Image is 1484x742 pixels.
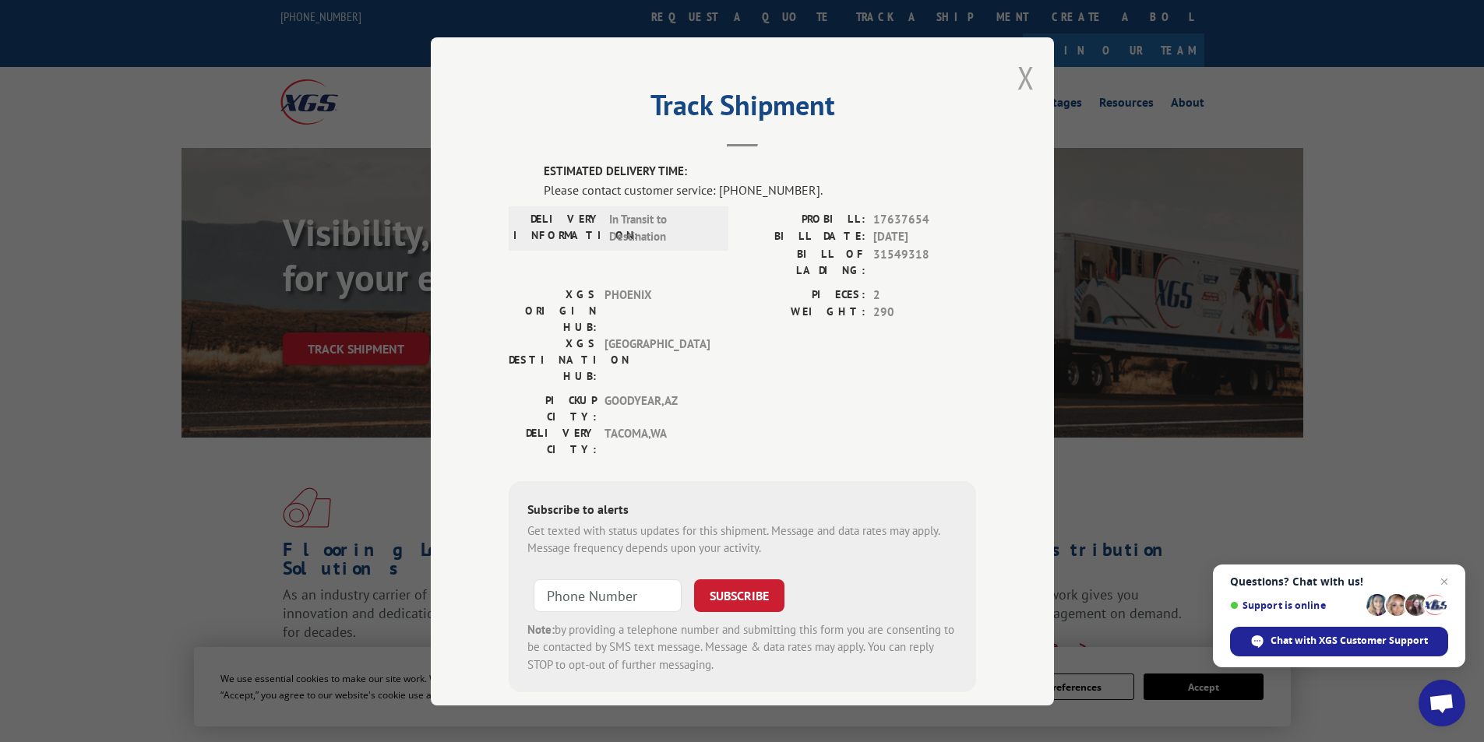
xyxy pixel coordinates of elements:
[742,245,865,278] label: BILL OF LADING:
[1230,575,1448,588] span: Questions? Chat with us!
[742,304,865,322] label: WEIGHT:
[742,210,865,228] label: PROBILL:
[509,286,597,335] label: XGS ORIGIN HUB:
[609,210,714,245] span: In Transit to Destination
[527,499,957,522] div: Subscribe to alerts
[1271,634,1428,648] span: Chat with XGS Customer Support
[742,286,865,304] label: PIECES:
[1230,627,1448,656] div: Chat with XGS Customer Support
[873,228,976,246] span: [DATE]
[527,522,957,557] div: Get texted with status updates for this shipment. Message and data rates may apply. Message frequ...
[873,304,976,322] span: 290
[873,286,976,304] span: 2
[544,180,976,199] div: Please contact customer service: [PHONE_NUMBER].
[544,163,976,181] label: ESTIMATED DELIVERY TIME:
[873,245,976,278] span: 31549318
[873,210,976,228] span: 17637654
[527,621,957,673] div: by providing a telephone number and submitting this form you are consenting to be contacted by SM...
[534,578,682,611] input: Phone Number
[1419,680,1465,726] div: Open chat
[509,335,597,384] label: XGS DESTINATION HUB:
[605,286,710,335] span: PHOENIX
[513,210,601,245] label: DELIVERY INFORMATION:
[742,228,865,246] label: BILL DATE:
[509,392,597,424] label: PICKUP CITY:
[509,424,597,457] label: DELIVERY CITY:
[605,335,710,384] span: [GEOGRAPHIC_DATA]
[527,621,555,636] strong: Note:
[605,424,710,457] span: TACOMA , WA
[605,392,710,424] span: GOODYEAR , AZ
[1230,600,1361,611] span: Support is online
[1017,57,1035,98] button: Close modal
[694,578,784,611] button: SUBSCRIBE
[1435,572,1454,591] span: Close chat
[509,94,976,124] h2: Track Shipment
